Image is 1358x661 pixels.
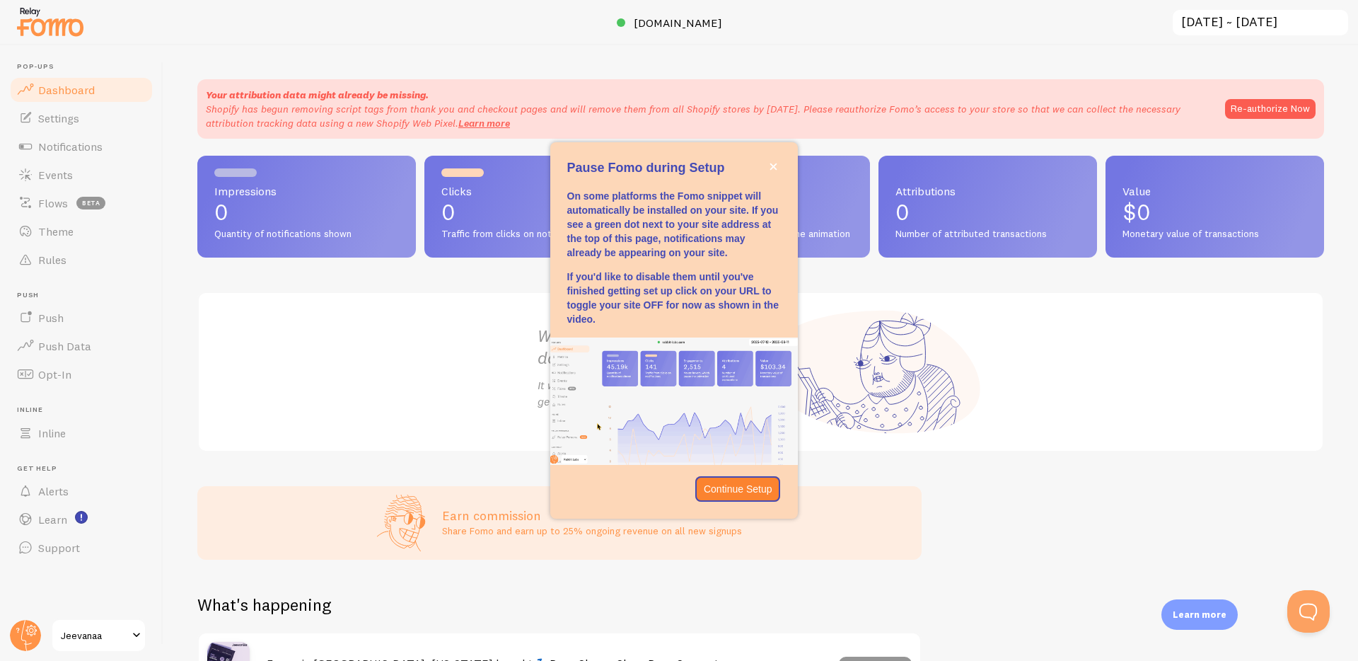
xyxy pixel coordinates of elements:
strong: Your attribution data might already be missing. [206,88,429,101]
span: Value [1122,185,1307,197]
a: Alerts [8,477,154,505]
a: Notifications [8,132,154,161]
button: Continue Setup [695,476,781,502]
a: Events [8,161,154,189]
a: Push [8,304,154,332]
span: Dashboard [38,83,95,97]
span: Learn [38,512,67,527]
span: Monetary value of transactions [1122,228,1307,241]
a: Jeevanaa [51,619,146,653]
iframe: Help Scout Beacon - Open [1287,590,1330,633]
span: Jeevanaa [61,627,128,644]
a: Dashboard [8,76,154,104]
a: Support [8,534,154,562]
a: Learn more [458,117,510,130]
a: Inline [8,419,154,447]
button: Re-authorize Now [1225,99,1316,119]
a: Flows beta [8,189,154,217]
span: Quantity of notifications shown [214,228,399,241]
span: Get Help [17,464,154,473]
span: Push [17,291,154,300]
span: Alerts [38,484,69,498]
p: On some platforms the Fomo snippet will automatically be installed on your site. If you see a gre... [567,189,781,260]
h2: We're capturing data for you [538,325,761,369]
p: 0 [895,201,1080,224]
h2: What's happening [197,594,331,616]
p: Share Fomo and earn up to 25% ongoing revenue on all new signups [442,524,742,538]
span: Clicks [441,185,626,197]
a: Push Data [8,332,154,360]
span: Rules [38,253,66,267]
span: Inline [17,406,154,415]
span: Inline [38,426,66,440]
span: Settings [38,111,79,125]
img: fomo-relay-logo-orange.svg [15,4,86,40]
span: Pop-ups [17,62,154,71]
span: Notifications [38,139,103,154]
span: Push [38,311,64,325]
a: Theme [8,217,154,246]
p: If you'd like to disable them until you've finished getting set up click on your URL to toggle yo... [567,270,781,326]
div: Learn more [1161,599,1238,630]
a: Opt-In [8,360,154,389]
span: Support [38,541,80,555]
p: Continue Setup [704,482,772,496]
a: Learn [8,505,154,534]
span: Opt-In [38,367,71,381]
p: Learn more [1173,608,1226,621]
span: beta [76,197,105,209]
span: Events [38,168,73,182]
span: Theme [38,224,74,238]
span: Attributions [895,185,1080,197]
p: Shopify has begun removing script tags from thank you and checkout pages and will remove them fro... [206,102,1211,130]
p: It will be ready once you get some traffic [538,377,761,410]
span: $0 [1122,198,1151,226]
span: Number of attributed transactions [895,228,1080,241]
span: Traffic from clicks on notifications [441,228,626,241]
div: Pause Fomo during Setup [550,142,798,519]
p: Pause Fomo during Setup [567,159,781,178]
a: Settings [8,104,154,132]
span: Impressions [214,185,399,197]
svg: <p>Watch New Feature Tutorials!</p> [75,511,88,524]
p: 0 [214,201,399,224]
p: 0 [441,201,626,224]
span: Push Data [38,339,91,353]
a: Rules [8,246,154,274]
h3: Earn commission [442,507,742,524]
span: Flows [38,196,68,210]
button: close, [766,159,781,174]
